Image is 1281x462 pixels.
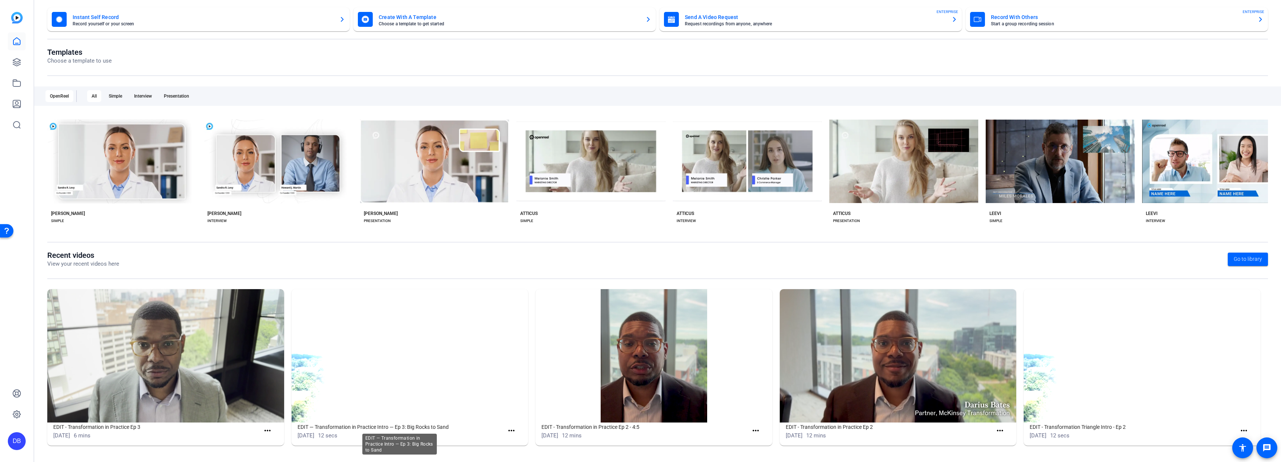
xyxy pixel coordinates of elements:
[991,22,1252,26] mat-card-subtitle: Start a group recording session
[298,423,504,431] h1: EDIT — Transformation in Practice Intro — Ep 3: Big Rocks to Sand
[292,289,528,423] img: EDIT — Transformation in Practice Intro — Ep 3: Big Rocks to Sand
[685,13,945,22] mat-card-title: Send A Video Request
[1146,218,1165,224] div: INTERVIEW
[11,12,23,23] img: blue-gradient.svg
[1024,289,1261,423] img: EDIT - Transformation Triangle Intro - Ep 2
[159,90,194,102] div: Presentation
[991,13,1252,22] mat-card-title: Record With Others
[51,211,85,216] div: [PERSON_NAME]
[677,218,696,224] div: INTERVIEW
[73,22,333,26] mat-card-subtitle: Record yourself or your screen
[47,7,350,31] button: Instant Self RecordRecord yourself or your screen
[87,90,101,102] div: All
[379,22,639,26] mat-card-subtitle: Choose a template to get started
[74,432,90,439] span: 6 mins
[780,289,1017,423] img: EDIT - Transformation in Practice Ep 2
[1228,253,1268,266] a: Go to library
[677,211,694,216] div: ATTICUS
[520,218,533,224] div: SIMPLE
[364,218,391,224] div: PRESENTATION
[966,7,1268,31] button: Record With OthersStart a group recording sessionENTERPRISE
[520,211,538,216] div: ATTICUS
[685,22,945,26] mat-card-subtitle: Request recordings from anyone, anywhere
[318,432,337,439] span: 12 secs
[1050,432,1069,439] span: 12 secs
[786,423,992,431] h1: EDIT - Transformation in Practice Ep 2
[353,7,656,31] button: Create With A TemplateChoose a template to get started
[1238,443,1247,452] mat-icon: accessibility
[47,251,119,260] h1: Recent videos
[379,13,639,22] mat-card-title: Create With A Template
[364,211,398,216] div: [PERSON_NAME]
[207,211,241,216] div: [PERSON_NAME]
[47,57,112,65] p: Choose a template to use
[45,90,73,102] div: OpenReel
[298,432,314,439] span: [DATE]
[1262,443,1271,452] mat-icon: message
[751,426,760,436] mat-icon: more_horiz
[535,289,772,423] img: EDIT - Transformation in Practice Ep 2 - 4:5
[786,432,802,439] span: [DATE]
[806,432,826,439] span: 12 mins
[362,434,437,455] div: EDIT — Transformation in Practice Intro — Ep 3: Big Rocks to Sand
[937,9,958,15] span: ENTERPRISE
[130,90,156,102] div: Interview
[541,423,748,431] h1: EDIT - Transformation in Practice Ep 2 - 4:5
[541,432,558,439] span: [DATE]
[562,432,582,439] span: 12 mins
[1146,211,1157,216] div: LEEVI
[104,90,127,102] div: Simple
[833,211,851,216] div: ATTICUS
[995,426,1005,436] mat-icon: more_horiz
[47,260,119,268] p: View your recent videos here
[51,218,64,224] div: SIMPLE
[507,426,516,436] mat-icon: more_horiz
[1030,423,1236,431] h1: EDIT - Transformation Triangle Intro - Ep 2
[989,218,1002,224] div: SIMPLE
[53,423,260,431] h1: EDIT - Transformation in Practice Ep 3
[1243,9,1264,15] span: ENTERPRISE
[73,13,333,22] mat-card-title: Instant Self Record
[47,48,112,57] h1: Templates
[989,211,1001,216] div: LEEVI
[1239,426,1249,436] mat-icon: more_horiz
[53,432,70,439] span: [DATE]
[1234,255,1262,263] span: Go to library
[1030,432,1046,439] span: [DATE]
[833,218,860,224] div: PRESENTATION
[207,218,227,224] div: INTERVIEW
[8,432,26,450] div: DB
[47,289,284,423] img: EDIT - Transformation in Practice Ep 3
[659,7,962,31] button: Send A Video RequestRequest recordings from anyone, anywhereENTERPRISE
[263,426,272,436] mat-icon: more_horiz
